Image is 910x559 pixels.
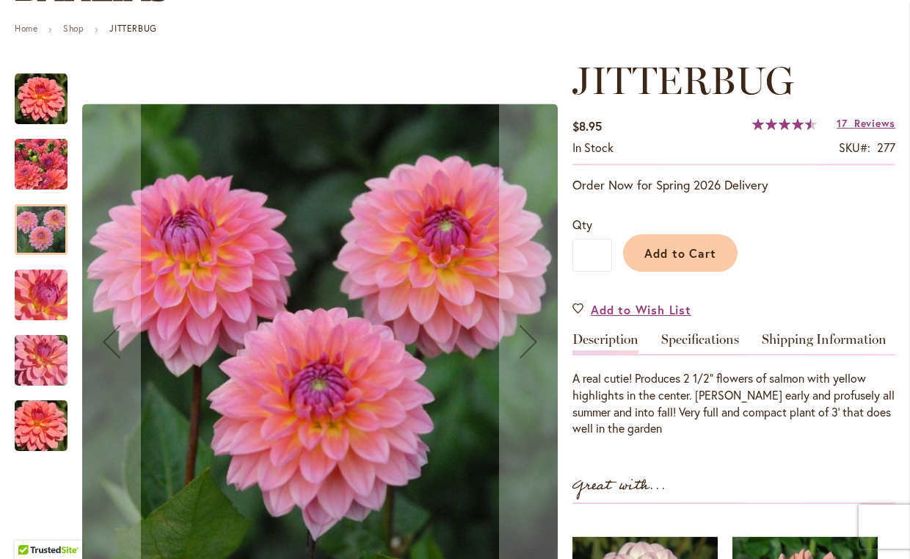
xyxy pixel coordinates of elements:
div: JITTERBUG [15,124,82,190]
a: Description [572,333,638,354]
p: Order Now for Spring 2026 Delivery [572,176,895,194]
a: Add to Wish List [572,301,691,318]
div: A real cutie! Produces 2 1/2" flowers of salmon with yellow highlights in the center. [PERSON_NAM... [572,370,895,437]
strong: JITTERBUG [109,23,156,34]
span: JITTERBUG [572,57,794,104]
div: 277 [877,140,895,156]
a: 17 Reviews [837,116,895,130]
span: Add to Wish List [591,301,691,318]
span: Reviews [854,116,895,130]
span: $8.95 [572,118,602,134]
div: 91% [752,118,817,130]
button: Add to Cart [623,234,738,272]
div: JITTERBUG [15,255,82,320]
a: Shipping Information [762,333,887,354]
div: JITTERBUG [15,190,82,255]
strong: SKU [839,140,870,155]
div: JITTERBUG [15,59,82,124]
a: Specifications [661,333,739,354]
div: Detailed Product Info [572,333,895,437]
a: Shop [63,23,84,34]
span: 17 [837,116,847,130]
span: Qty [572,217,592,232]
iframe: Launch Accessibility Center [11,507,52,548]
img: JITTERBUG [15,73,68,126]
strong: Great with... [572,474,666,498]
span: Add to Cart [644,245,717,261]
div: Availability [572,140,614,156]
div: JITTERBUG [15,386,68,451]
a: Home [15,23,37,34]
div: JITTERBUG [15,320,82,386]
span: In stock [572,140,614,155]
